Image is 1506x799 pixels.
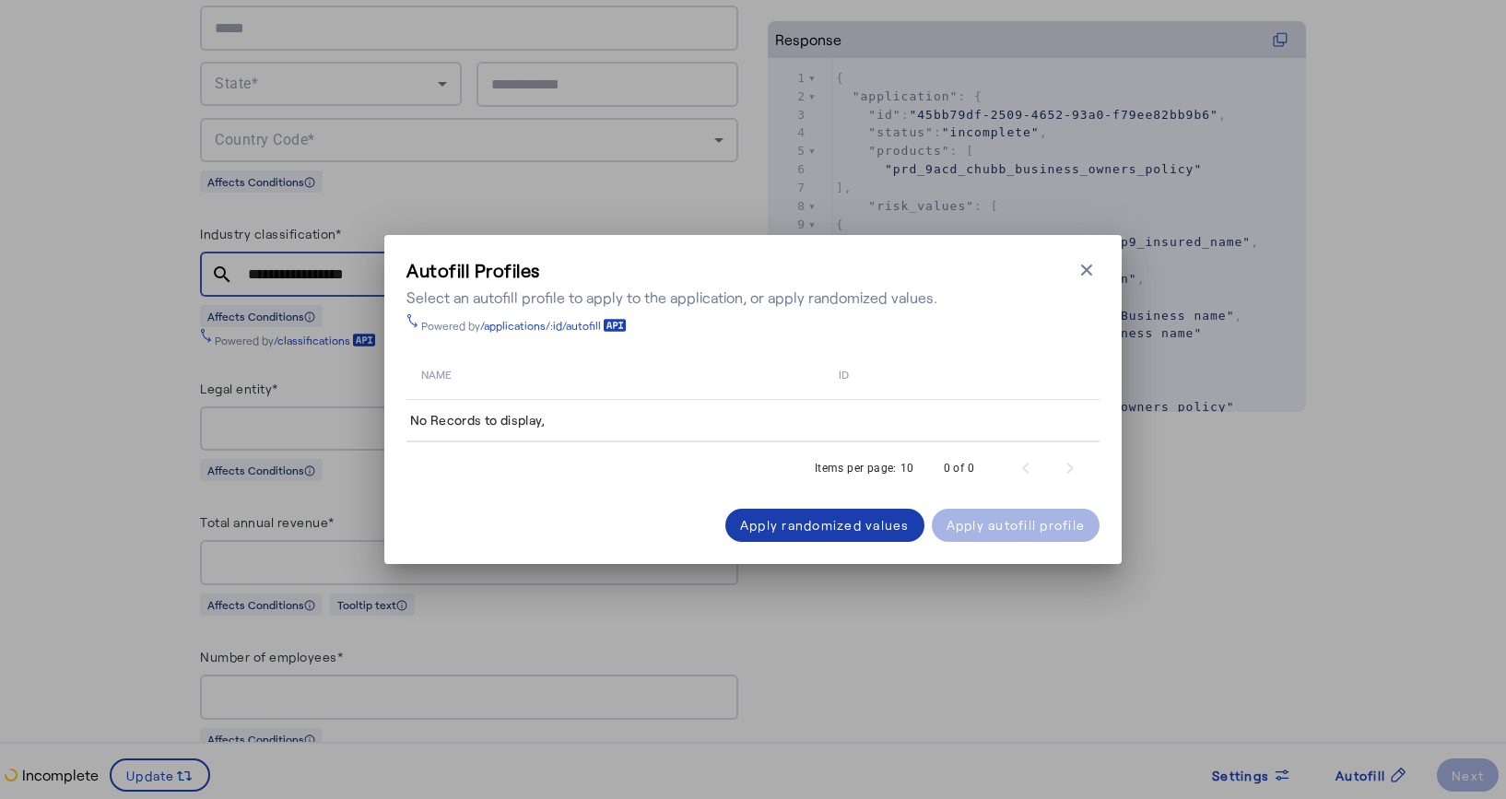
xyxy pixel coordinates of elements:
[406,347,1100,442] table: Table view of all quotes submitted by your platform
[944,459,974,477] div: 0 of 0
[815,459,897,477] div: Items per page:
[406,257,937,283] h3: Autofill Profiles
[421,364,452,382] span: name
[421,318,627,333] div: Powered by
[740,515,910,535] div: Apply randomized values
[480,318,627,333] a: /applications/:id/autofill
[900,459,914,477] div: 10
[406,399,1100,441] td: No Records to display,
[406,287,937,309] div: Select an autofill profile to apply to the application, or apply randomized values.
[839,364,849,382] span: id
[725,509,924,542] button: Apply randomized values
